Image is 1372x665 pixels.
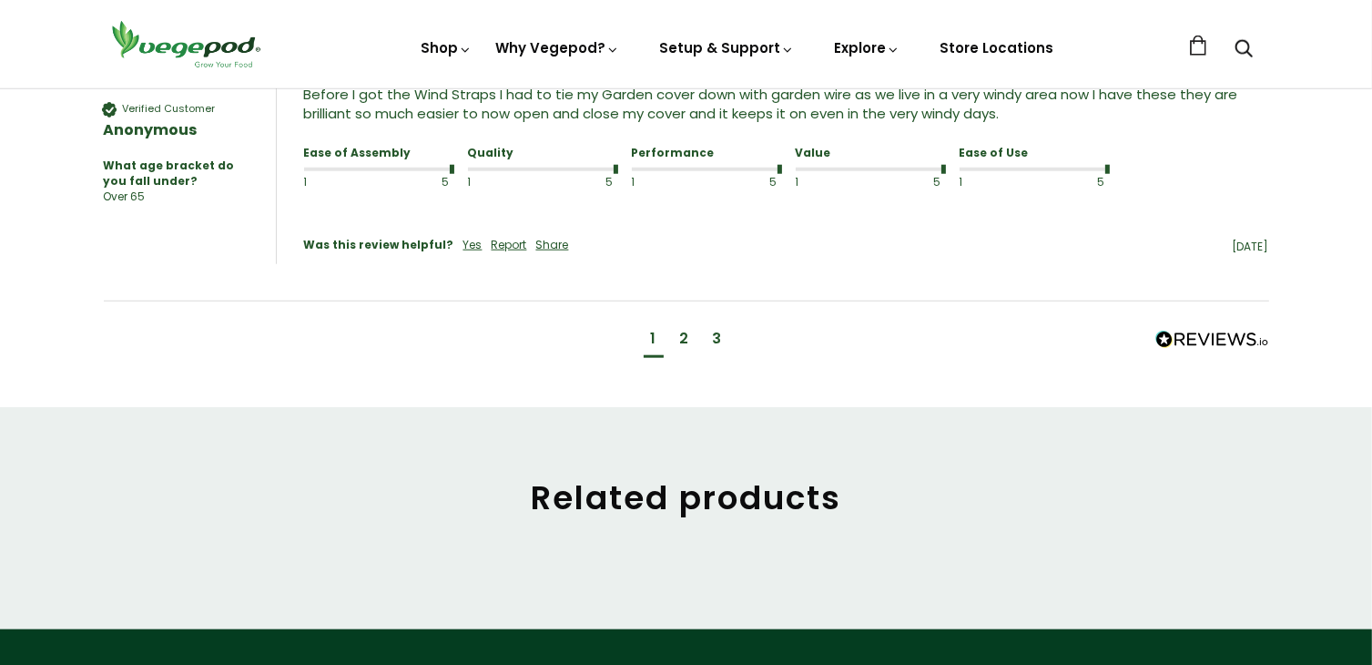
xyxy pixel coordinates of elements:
a: Setup & Support [660,38,795,57]
div: 1 [960,175,1006,190]
a: Why Vegepod? [496,38,620,57]
div: Was this review helpful? [304,238,454,253]
div: page2 [673,324,696,358]
div: Share [536,238,569,253]
div: 5 [730,175,777,190]
div: current page1 [644,324,664,358]
div: page3 [713,329,722,349]
div: Verified Customer [123,102,216,116]
div: Quality [468,146,614,161]
div: What age bracket do you fall under? [104,159,249,189]
div: page1 [651,329,656,349]
div: 1 [796,175,842,190]
div: Anonymous [104,120,258,140]
div: Performance [632,146,777,161]
div: 5 [402,175,449,190]
div: Over 65 [104,189,146,205]
div: 1 [468,175,514,190]
div: [DATE] [578,240,1269,255]
div: Before I got the Wind Straps I had to tie my Garden cover down with garden wire as we live in a v... [304,85,1269,123]
div: Value [796,146,941,161]
h2: Related products [104,478,1269,517]
a: Shop [422,38,473,57]
div: Yes [463,238,483,253]
a: Store Locations [940,38,1054,57]
div: 5 [894,175,940,190]
div: 1 [304,175,351,190]
div: Report [492,238,527,253]
img: Leads to vegepod.co.uk's company reviews page on REVIEWS.io. [1155,331,1269,349]
div: page2 [680,329,689,349]
img: Vegepod [104,18,268,70]
a: Search [1235,41,1253,60]
div: 5 [566,175,613,190]
div: 1 [632,175,678,190]
div: Ease of Assembly [304,146,450,161]
div: 5 [1058,175,1104,190]
a: Explore [835,38,900,57]
div: page3 [706,324,729,358]
div: Ease of Use [960,146,1105,161]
